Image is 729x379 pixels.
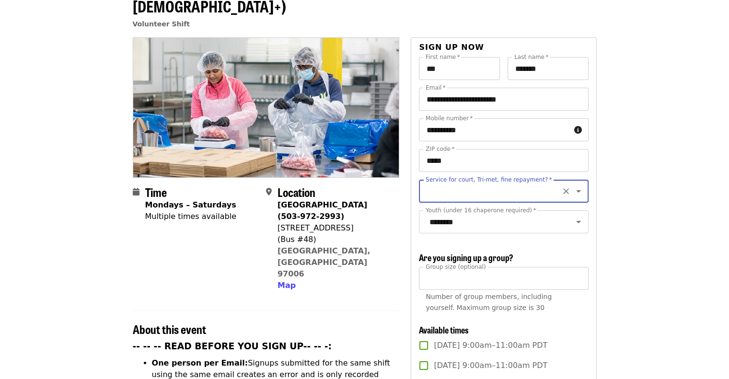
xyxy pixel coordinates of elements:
span: [DATE] 9:00am–11:00am PDT [434,360,547,371]
span: Location [278,184,315,200]
button: Clear [559,184,573,198]
span: Are you signing up a group? [419,251,513,264]
button: Open [572,184,585,198]
label: Last name [514,54,548,60]
label: Service for court, Tri-met, fine repayment? [426,177,552,183]
a: Volunteer Shift [133,20,190,28]
span: Sign up now [419,43,484,52]
button: Open [572,215,585,229]
a: [GEOGRAPHIC_DATA], [GEOGRAPHIC_DATA] 97006 [278,246,370,278]
span: [DATE] 9:00am–11:00am PDT [434,340,547,351]
div: (Bus #48) [278,234,392,245]
div: [STREET_ADDRESS] [278,222,392,234]
label: Email [426,85,446,91]
div: Multiple times available [145,211,236,222]
strong: One person per Email: [152,358,248,368]
i: circle-info icon [574,126,582,135]
input: Email [419,88,588,111]
i: map-marker-alt icon [266,187,272,196]
strong: -- -- -- READ BEFORE YOU SIGN UP-- -- -: [133,341,332,351]
input: First name [419,57,500,80]
input: Mobile number [419,118,570,141]
span: Time [145,184,167,200]
label: Mobile number [426,115,473,121]
span: Available times [419,323,469,336]
input: ZIP code [419,149,588,172]
label: Youth (under 16 chaperone required) [426,207,536,213]
strong: [GEOGRAPHIC_DATA] (503-972-2993) [278,200,367,221]
span: Map [278,281,296,290]
span: Number of group members, including yourself. Maximum group size is 30 [426,293,552,311]
img: Oct/Nov/Dec - Beaverton: Repack/Sort (age 10+) organized by Oregon Food Bank [133,38,399,177]
span: About this event [133,321,206,337]
i: calendar icon [133,187,139,196]
span: Group size (optional) [426,263,486,270]
label: First name [426,54,460,60]
input: Last name [508,57,589,80]
label: ZIP code [426,146,454,152]
strong: Mondays – Saturdays [145,200,236,209]
input: [object Object] [419,267,588,290]
button: Map [278,280,296,291]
